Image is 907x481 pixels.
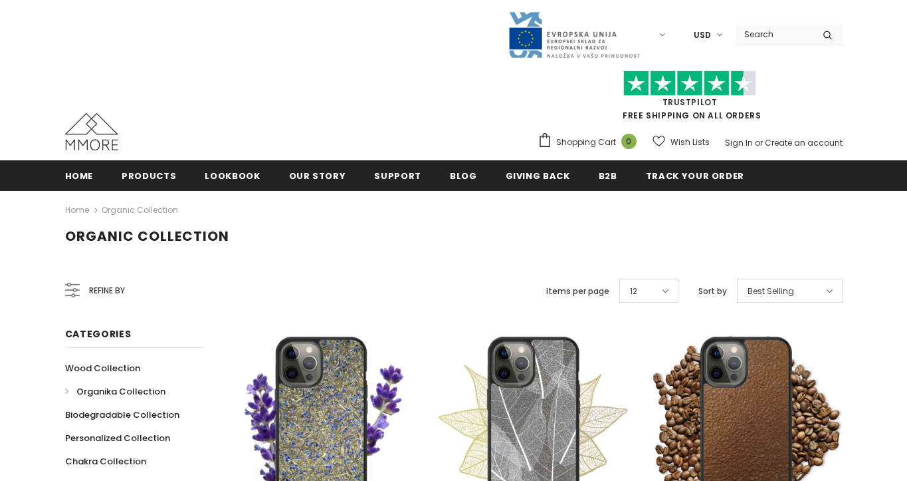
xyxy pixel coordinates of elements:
span: 0 [621,134,637,149]
span: FREE SHIPPING ON ALL ORDERS [538,77,843,121]
span: support [374,170,421,182]
a: Products [122,160,176,190]
img: MMORE Cases [65,113,118,150]
span: Products [122,170,176,182]
img: Javni Razpis [508,11,641,59]
span: Track your order [646,170,744,182]
span: Wish Lists [670,136,710,149]
a: Home [65,202,89,218]
span: Biodegradable Collection [65,408,179,421]
a: Lookbook [205,160,260,190]
span: Personalized Collection [65,432,170,444]
img: Trust Pilot Stars [623,71,756,96]
label: Sort by [698,285,727,298]
a: Our Story [289,160,346,190]
span: Refine by [89,283,125,298]
a: Wish Lists [653,130,710,154]
a: Trustpilot [662,96,718,108]
span: Home [65,170,94,182]
a: Organic Collection [102,204,178,216]
a: Blog [450,160,477,190]
span: Best Selling [748,285,794,298]
span: Organic Collection [65,227,229,245]
a: Home [65,160,94,190]
a: Track your order [646,160,744,190]
span: or [755,137,763,148]
span: Our Story [289,170,346,182]
a: Sign In [725,137,753,148]
a: Javni Razpis [508,29,641,40]
a: Wood Collection [65,357,140,380]
span: Organika Collection [76,385,165,398]
span: Categories [65,327,132,341]
a: Personalized Collection [65,426,170,450]
a: Create an account [765,137,843,148]
a: Chakra Collection [65,450,146,473]
span: 12 [630,285,637,298]
span: Giving back [506,170,570,182]
a: B2B [599,160,617,190]
input: Search Site [736,25,813,44]
span: Shopping Cart [556,136,616,149]
span: USD [694,29,711,42]
label: Items per page [546,285,609,298]
span: Lookbook [205,170,260,182]
span: Wood Collection [65,362,140,375]
a: Organika Collection [65,380,165,403]
a: support [374,160,421,190]
span: B2B [599,170,617,182]
a: Giving back [506,160,570,190]
a: Biodegradable Collection [65,403,179,426]
span: Blog [450,170,477,182]
a: Shopping Cart 0 [538,132,643,152]
span: Chakra Collection [65,455,146,468]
